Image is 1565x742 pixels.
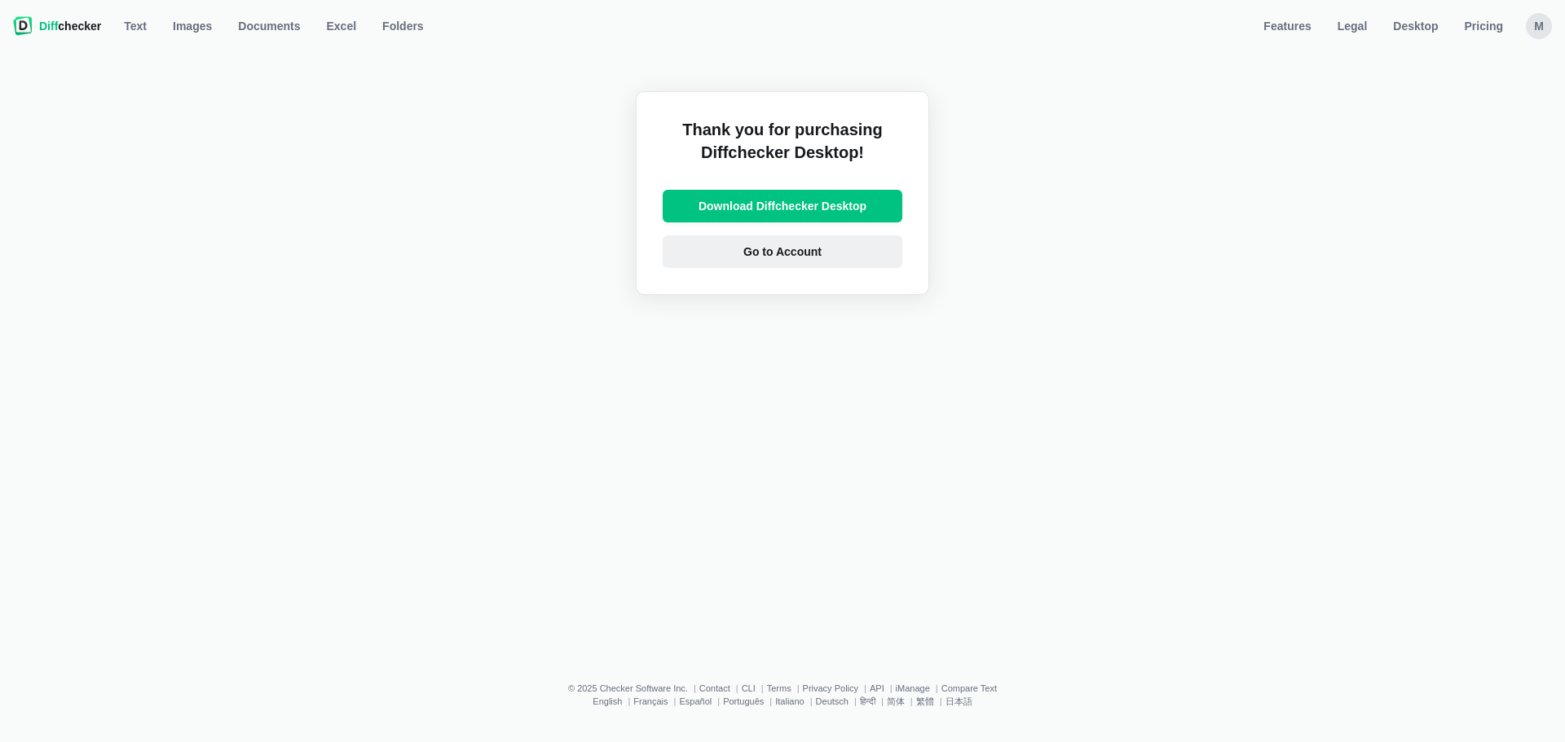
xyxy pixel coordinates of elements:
[941,683,997,693] a: Compare Text
[1455,13,1513,39] a: Pricing
[39,18,101,34] span: checker
[916,696,934,706] a: 繁體
[767,683,791,693] a: Terms
[775,696,804,706] a: Italiano
[740,244,825,260] span: Go to Account
[896,683,930,693] a: iManage
[1461,18,1506,34] span: Pricing
[946,696,972,706] a: 日本語
[324,18,360,34] span: Excel
[723,696,764,706] a: Português
[679,696,712,706] a: Español
[1334,18,1371,34] span: Legal
[13,13,101,39] a: Diffchecker
[163,13,222,39] a: Images
[663,118,902,177] h2: Thank you for purchasing Diffchecker Desktop!
[317,13,367,39] a: Excel
[816,696,849,706] a: Deutsch
[870,683,884,693] a: API
[633,696,668,706] a: Français
[235,18,303,34] span: Documents
[1383,13,1448,39] a: Desktop
[742,683,756,693] a: CLI
[121,18,150,34] span: Text
[568,683,699,693] li: © 2025 Checker Software Inc.
[695,198,870,214] span: Download Diffchecker Desktop
[1254,13,1320,39] a: Features
[663,235,902,268] a: Go to Account
[1260,18,1314,34] span: Features
[699,683,730,693] a: Contact
[593,696,622,706] a: English
[663,190,902,222] a: Download Diffchecker Desktop
[1526,13,1552,39] button: m
[170,18,215,34] span: Images
[373,13,434,39] button: Folders
[803,683,858,693] a: Privacy Policy
[39,20,58,33] span: Diff
[114,13,156,39] a: Text
[13,16,33,36] img: Diffchecker logo
[379,18,427,34] span: Folders
[860,696,875,706] a: हिन्दी
[1328,13,1378,39] a: Legal
[1390,18,1441,34] span: Desktop
[228,13,310,39] a: Documents
[887,696,905,706] a: 简体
